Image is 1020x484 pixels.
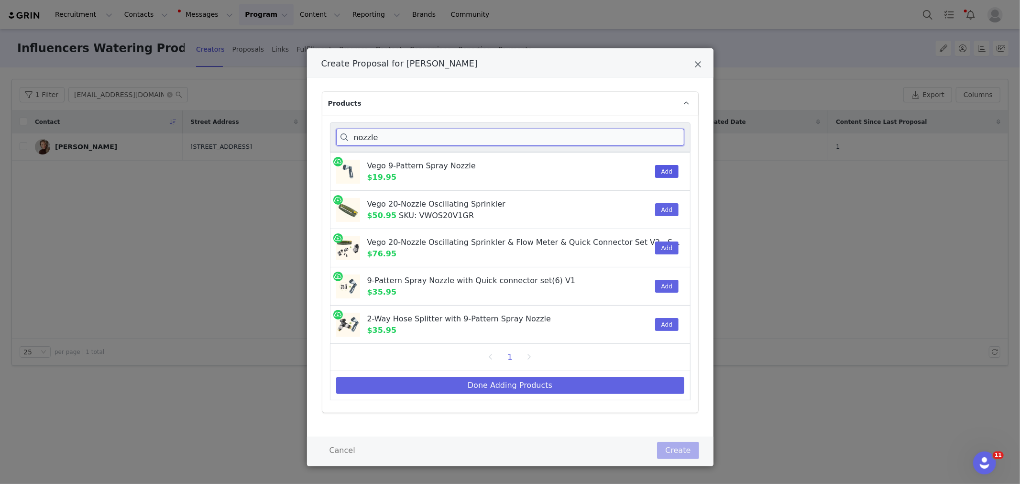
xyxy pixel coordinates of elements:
button: Add [655,203,679,216]
li: 1 [503,351,517,364]
span: $35.95 [367,326,397,335]
div: 2-Way Hose Splitter with 9-Pattern Spray Nozzle [367,313,603,325]
button: Close [695,60,702,71]
span: Products [328,99,362,109]
span: $50.95 [367,211,397,220]
button: Create [657,442,699,459]
span: Create Proposal for [PERSON_NAME] [321,58,478,68]
button: Add [655,318,679,331]
img: Nozzle_HoseSplitter_01.jpg [336,313,360,337]
button: Add [655,242,679,254]
div: Vego 20-Nozzle Oscillating Sprinkler [367,198,603,210]
button: Add [655,165,679,178]
span: 11 [993,451,1004,459]
span: $19.95 [367,173,397,182]
img: Vego20-NozzleOscillatingSprinkler_FlowMeterTimer_QuickConnectorSetV2-Setof5.jpg [336,236,360,260]
button: Done Adding Products [336,377,684,394]
img: vego-garden-9-Pattern-Spray-Nozzle-Thumb-blue-01.jpg [336,160,360,184]
img: vego-garden-20-Nozzle-Oscillating-Sprinkler.jpg [336,198,360,222]
span: SKU: VWOS20V1GR [399,211,474,220]
div: 9-Pattern Spray Nozzle with Quick connector set(6) V1 [367,275,603,286]
button: Add [655,280,679,293]
div: Vego 9-Pattern Spray Nozzle [367,160,603,172]
img: Nozzle_VegoQuickComnectorSetV1Setof6_01.jpg [336,275,360,298]
span: $35.95 [367,287,397,297]
span: $76.95 [367,249,397,258]
div: Create Proposal for Elizabeth Porter [307,48,713,466]
input: Search products [336,129,684,146]
div: Vego 20-Nozzle Oscillating Sprinkler & Flow Meter & Quick Connector Set V2 - Set of 5 [367,237,681,248]
button: Cancel [321,442,363,459]
iframe: Intercom live chat [973,451,996,474]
